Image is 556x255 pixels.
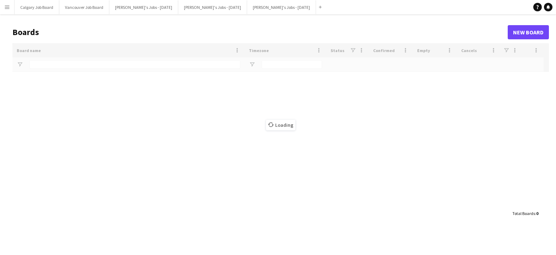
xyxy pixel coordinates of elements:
[512,211,535,216] span: Total Boards
[247,0,316,14] button: [PERSON_NAME]'s Jobs - [DATE]
[512,206,538,220] div: :
[59,0,109,14] button: Vancouver Job Board
[12,27,508,38] h1: Boards
[536,211,538,216] span: 0
[109,0,178,14] button: [PERSON_NAME]'s Jobs - [DATE]
[15,0,59,14] button: Calgary Job Board
[508,25,549,39] a: New Board
[266,120,295,130] span: Loading
[178,0,247,14] button: [PERSON_NAME]'s Jobs - [DATE]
